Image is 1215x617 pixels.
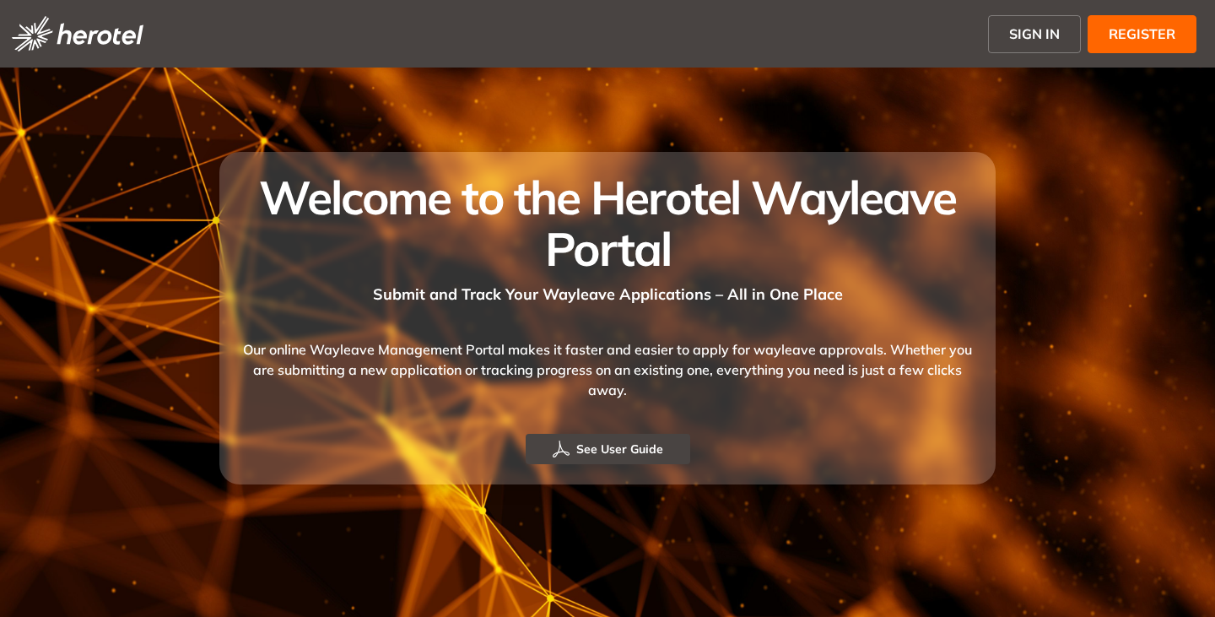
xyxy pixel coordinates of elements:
div: Submit and Track Your Wayleave Applications – All in One Place [240,274,975,306]
span: Welcome to the Herotel Wayleave Portal [259,168,955,278]
span: See User Guide [576,440,663,458]
div: Our online Wayleave Management Portal makes it faster and easier to apply for wayleave approvals.... [240,306,975,434]
span: REGISTER [1109,24,1175,44]
button: REGISTER [1088,15,1196,53]
img: logo [12,16,143,51]
button: See User Guide [526,434,690,464]
button: SIGN IN [988,15,1081,53]
span: SIGN IN [1009,24,1060,44]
